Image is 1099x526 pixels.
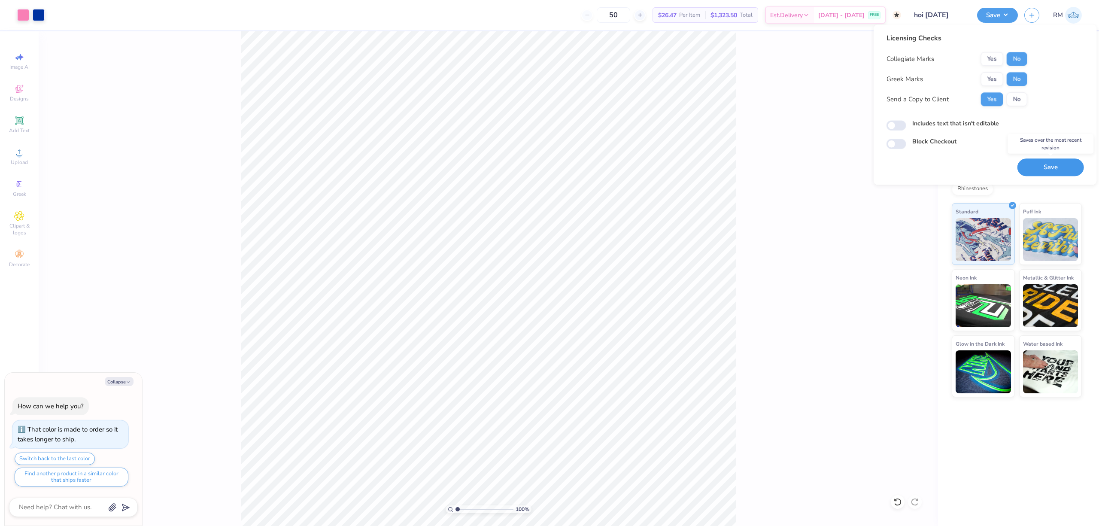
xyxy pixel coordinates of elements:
[105,377,134,386] button: Collapse
[597,7,630,23] input: – –
[818,11,865,20] span: [DATE] - [DATE]
[908,6,971,24] input: Untitled Design
[886,94,949,104] div: Send a Copy to Client
[977,8,1018,23] button: Save
[952,182,993,195] div: Rhinestones
[956,207,978,216] span: Standard
[981,52,1003,66] button: Yes
[1007,72,1027,86] button: No
[1017,158,1084,176] button: Save
[516,505,529,513] span: 100 %
[886,54,934,64] div: Collegiate Marks
[981,72,1003,86] button: Yes
[1023,218,1078,261] img: Puff Ink
[15,468,128,486] button: Find another product in a similar color that ships faster
[1008,134,1093,154] div: Saves over the most recent revision
[18,402,84,410] div: How can we help you?
[1023,339,1063,348] span: Water based Ink
[912,137,956,146] label: Block Checkout
[740,11,753,20] span: Total
[10,95,29,102] span: Designs
[1007,92,1027,106] button: No
[1023,350,1078,393] img: Water based Ink
[1007,52,1027,66] button: No
[870,12,879,18] span: FREE
[15,453,95,465] button: Switch back to the last color
[1053,7,1082,24] a: RM
[1065,7,1082,24] img: Ronald Manipon
[9,127,30,134] span: Add Text
[4,222,34,236] span: Clipart & logos
[1023,284,1078,327] img: Metallic & Glitter Ink
[981,92,1003,106] button: Yes
[1053,10,1063,20] span: RM
[13,191,26,198] span: Greek
[1023,273,1074,282] span: Metallic & Glitter Ink
[956,218,1011,261] img: Standard
[679,11,700,20] span: Per Item
[956,273,977,282] span: Neon Ink
[710,11,737,20] span: $1,323.50
[886,33,1027,43] div: Licensing Checks
[11,159,28,166] span: Upload
[18,425,118,444] div: That color is made to order so it takes longer to ship.
[886,74,923,84] div: Greek Marks
[956,339,1005,348] span: Glow in the Dark Ink
[9,261,30,268] span: Decorate
[956,350,1011,393] img: Glow in the Dark Ink
[912,119,999,128] label: Includes text that isn't editable
[770,11,803,20] span: Est. Delivery
[9,64,30,70] span: Image AI
[658,11,677,20] span: $26.47
[956,284,1011,327] img: Neon Ink
[1023,207,1041,216] span: Puff Ink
